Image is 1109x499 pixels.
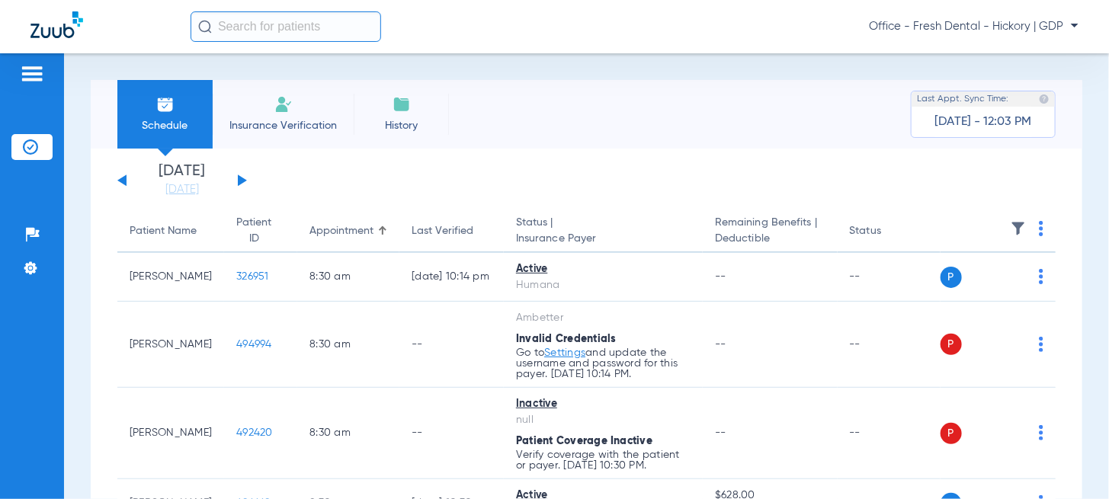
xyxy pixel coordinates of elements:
[236,215,271,247] div: Patient ID
[297,302,399,388] td: 8:30 AM
[365,118,438,133] span: History
[130,223,197,239] div: Patient Name
[236,215,285,247] div: Patient ID
[297,253,399,302] td: 8:30 AM
[1039,221,1043,236] img: group-dot-blue.svg
[1011,221,1026,236] img: filter.svg
[129,118,201,133] span: Schedule
[516,347,691,379] p: Go to and update the username and password for this payer. [DATE] 10:14 PM.
[130,223,212,239] div: Patient Name
[935,114,1032,130] span: [DATE] - 12:03 PM
[117,253,224,302] td: [PERSON_NAME]
[236,271,269,282] span: 326951
[136,164,228,197] li: [DATE]
[516,396,691,412] div: Inactive
[941,334,962,355] span: P
[941,267,962,288] span: P
[838,302,941,388] td: --
[117,302,224,388] td: [PERSON_NAME]
[224,118,342,133] span: Insurance Verification
[516,436,652,446] span: Patient Coverage Inactive
[297,388,399,479] td: 8:30 AM
[156,95,175,114] img: Schedule
[544,347,585,358] a: Settings
[516,231,691,247] span: Insurance Payer
[516,277,691,293] div: Humana
[1039,94,1050,104] img: last sync help info
[917,91,1008,107] span: Last Appt. Sync Time:
[516,261,691,277] div: Active
[1039,269,1043,284] img: group-dot-blue.svg
[274,95,293,114] img: Manual Insurance Verification
[504,210,703,253] th: Status |
[117,388,224,479] td: [PERSON_NAME]
[309,223,387,239] div: Appointment
[20,65,44,83] img: hamburger-icon
[715,231,825,247] span: Deductible
[1039,425,1043,440] img: group-dot-blue.svg
[412,223,473,239] div: Last Verified
[715,339,726,350] span: --
[715,271,726,282] span: --
[1033,426,1109,499] iframe: Chat Widget
[516,310,691,326] div: Ambetter
[309,223,373,239] div: Appointment
[412,223,492,239] div: Last Verified
[838,388,941,479] td: --
[516,334,617,344] span: Invalid Credentials
[869,19,1079,34] span: Office - Fresh Dental - Hickory | GDP
[941,423,962,444] span: P
[703,210,837,253] th: Remaining Benefits |
[715,427,726,438] span: --
[236,427,273,438] span: 492420
[838,210,941,253] th: Status
[399,253,504,302] td: [DATE] 10:14 PM
[516,412,691,428] div: null
[516,449,691,471] p: Verify coverage with the patient or payer. [DATE] 10:30 PM.
[191,11,381,42] input: Search for patients
[30,11,83,38] img: Zuub Logo
[136,182,228,197] a: [DATE]
[399,388,504,479] td: --
[236,339,272,350] span: 494994
[393,95,411,114] img: History
[1039,337,1043,352] img: group-dot-blue.svg
[198,20,212,34] img: Search Icon
[399,302,504,388] td: --
[838,253,941,302] td: --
